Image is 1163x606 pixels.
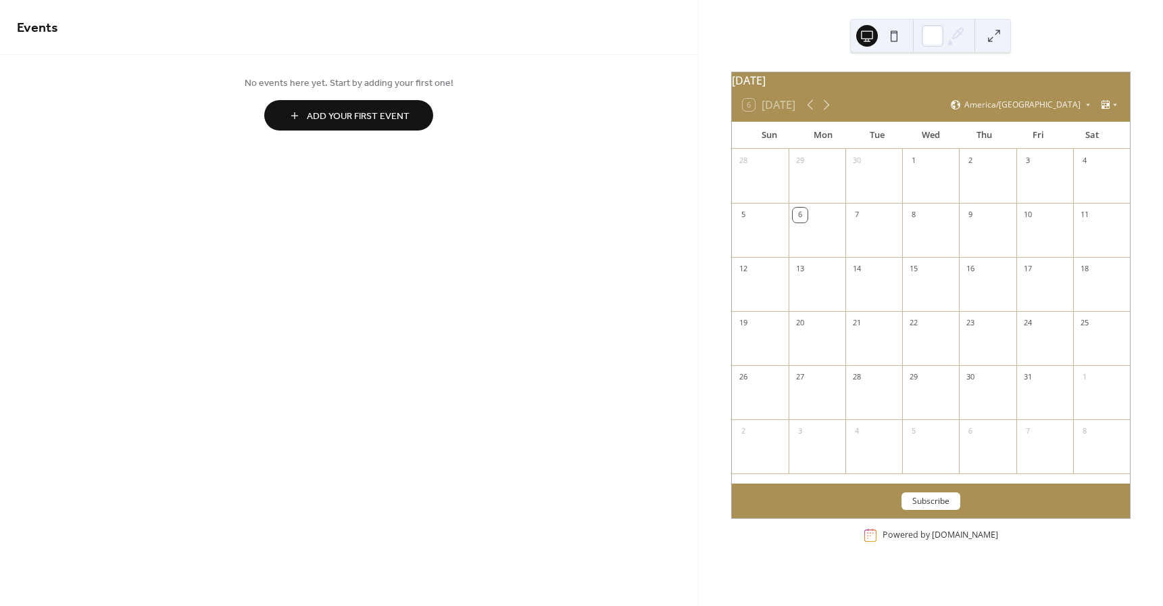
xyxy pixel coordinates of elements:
div: 12 [736,262,751,277]
a: Add Your First Event [17,100,681,131]
div: 9 [963,208,978,223]
div: 7 [1020,424,1035,439]
div: 3 [1020,154,1035,168]
div: 22 [906,316,921,331]
div: 3 [793,424,808,439]
div: 10 [1020,208,1035,223]
button: Add Your First Event [264,100,433,131]
div: Sat [1065,122,1119,149]
div: Fri [1012,122,1066,149]
div: 31 [1020,370,1035,385]
div: 26 [736,370,751,385]
div: 17 [1020,262,1035,277]
div: 4 [849,424,864,439]
div: Tue [850,122,904,149]
div: Powered by [883,529,998,540]
div: 16 [963,262,978,277]
div: Mon [796,122,850,149]
button: Subscribe [901,492,960,510]
div: Sun [743,122,797,149]
div: 29 [793,154,808,168]
div: 30 [849,154,864,168]
div: 18 [1077,262,1092,277]
div: 29 [906,370,921,385]
div: 21 [849,316,864,331]
div: 11 [1077,208,1092,223]
span: No events here yet. Start by adding your first one! [17,76,681,91]
div: 2 [963,154,978,168]
div: Wed [904,122,958,149]
div: 14 [849,262,864,277]
div: 1 [1077,370,1092,385]
div: 27 [793,370,808,385]
div: 24 [1020,316,1035,331]
div: 2 [736,424,751,439]
span: America/[GEOGRAPHIC_DATA] [964,101,1081,109]
div: 6 [793,208,808,223]
span: Events [17,15,58,41]
div: 6 [963,424,978,439]
div: 1 [906,154,921,168]
div: Thu [958,122,1012,149]
div: 25 [1077,316,1092,331]
div: 20 [793,316,808,331]
a: [DOMAIN_NAME] [932,529,998,540]
div: 19 [736,316,751,331]
div: 28 [736,154,751,168]
div: 4 [1077,154,1092,168]
div: 30 [963,370,978,385]
div: 5 [736,208,751,223]
div: [DATE] [732,72,1130,89]
div: 5 [906,424,921,439]
div: 7 [849,208,864,223]
div: 8 [906,208,921,223]
div: 8 [1077,424,1092,439]
div: 13 [793,262,808,277]
span: Add Your First Event [307,110,410,124]
div: 28 [849,370,864,385]
div: 23 [963,316,978,331]
div: 15 [906,262,921,277]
